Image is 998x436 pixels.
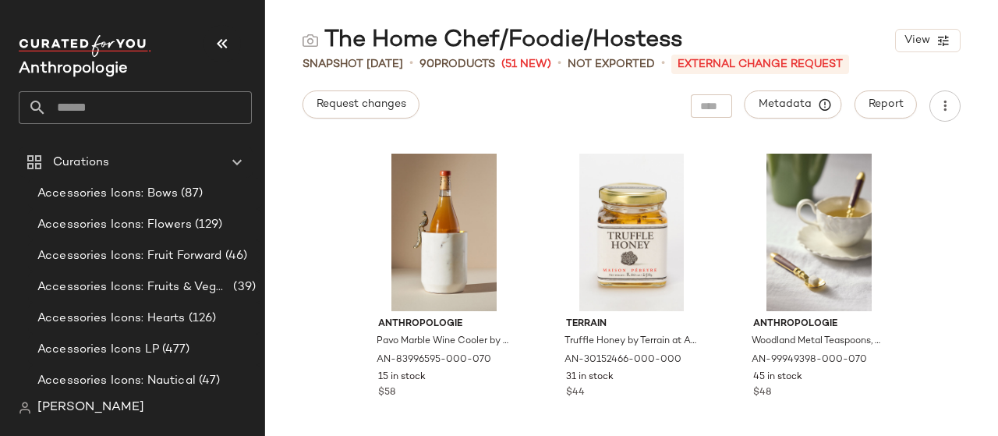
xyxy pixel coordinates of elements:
span: 15 in stock [378,370,426,385]
button: Metadata [745,90,842,119]
span: Pavo Marble Wine Cooler by Anthropologie in Gold [377,335,508,349]
span: (129) [192,216,223,234]
span: (39) [230,278,256,296]
span: AN-83996595-000-070 [377,353,491,367]
span: $48 [753,386,771,400]
span: Accessories Icons: Fruit Forward [37,247,222,265]
span: (51 New) [501,56,551,73]
span: [PERSON_NAME] [37,399,144,417]
span: Anthropologie [753,317,885,331]
img: 99949398_070_a [741,154,897,311]
img: cfy_white_logo.C9jOOHJF.svg [19,35,151,57]
button: Report [855,90,917,119]
span: $44 [566,386,585,400]
span: (126) [186,310,217,328]
span: Snapshot [DATE] [303,56,403,73]
span: Accessories Icons: Nautical [37,372,196,390]
span: • [661,55,665,73]
span: (46) [222,247,248,265]
span: Accessories Icons: Bows [37,185,178,203]
button: View [895,29,961,52]
span: 31 in stock [566,370,614,385]
div: Products [419,56,495,73]
span: Accessories Icons: Flowers [37,216,192,234]
span: Curations [53,154,109,172]
span: AN-30152466-000-000 [564,353,681,367]
span: AN-99949398-000-070 [752,353,867,367]
span: Anthropologie [378,317,510,331]
p: External Change Request [671,55,849,74]
span: (47) [196,372,221,390]
img: svg%3e [303,33,318,48]
span: (477) [159,341,190,359]
button: Request changes [303,90,419,119]
span: • [557,55,561,73]
span: View [904,34,930,47]
span: (87) [178,185,203,203]
span: Current Company Name [19,61,128,77]
span: Terrain [566,317,698,331]
span: Request changes [316,98,406,111]
span: 45 in stock [753,370,802,385]
img: svg%3e [19,402,31,414]
span: Report [868,98,904,111]
img: 83996595_070_b [366,154,522,311]
span: Woodland Metal Teaspoons, Set of 4 by Anthropologie in Gold, Size: Small [752,335,883,349]
span: $58 [378,386,395,400]
div: The Home Chef/Foodie/Hostess [303,25,683,56]
img: 30152466_000_b [554,154,710,311]
span: Accessories Icons: Hearts [37,310,186,328]
span: Accessories Icons LP [37,341,159,359]
span: Accessories Icons: Fruits & Veggies [37,278,230,296]
span: 90 [419,58,434,70]
span: Truffle Honey by Terrain at Anthropologie [564,335,696,349]
span: Metadata [758,97,829,112]
span: • [409,55,413,73]
span: Not Exported [568,56,655,73]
